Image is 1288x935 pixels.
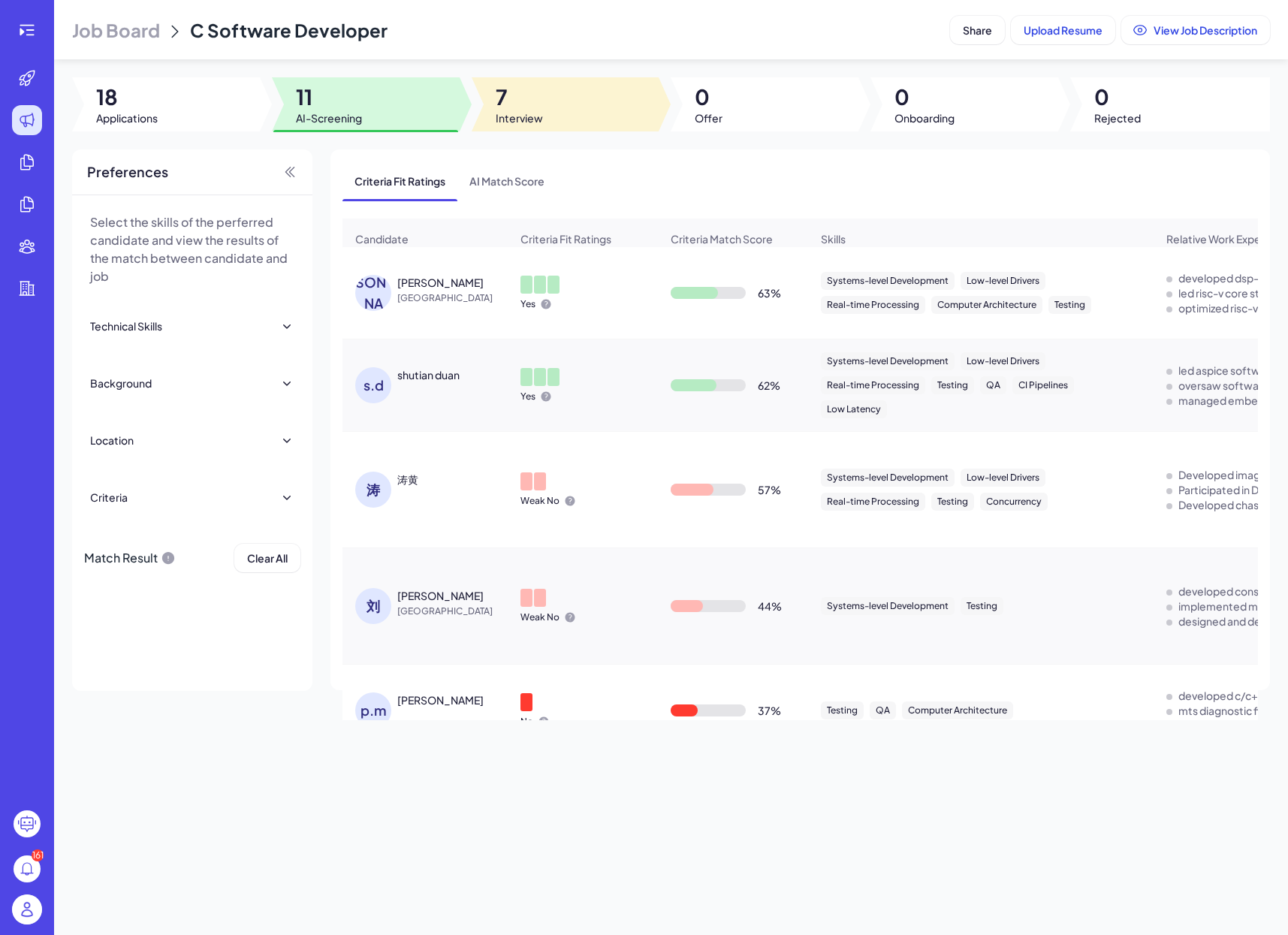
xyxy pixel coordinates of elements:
div: 44 % [758,599,782,614]
p: Yes [520,298,535,310]
span: Preferences [87,161,168,182]
div: 57 % [758,482,781,497]
img: user_logo.png [12,894,42,924]
div: peter meng [397,692,484,707]
div: Location [90,433,134,448]
div: Background [90,376,152,391]
button: Share [950,16,1005,44]
p: Weak No [520,611,560,623]
div: Low-level Drivers [961,469,1045,487]
div: QA [980,376,1006,394]
span: 7 [496,83,543,110]
div: Low Latency [821,400,887,418]
button: View Job Description [1121,16,1270,44]
span: 0 [695,83,722,110]
span: Share [963,23,992,37]
div: Technical Skills [90,318,162,333]
span: Offer [695,110,722,125]
span: C Software Developer [190,19,388,41]
div: shutian duan [397,367,460,382]
div: Testing [931,493,974,511]
span: Criteria Fit Ratings [342,161,457,201]
div: Testing [931,376,974,394]
div: 刘 [355,588,391,624]
span: Job Board [72,18,160,42]
span: Clear All [247,551,288,565]
span: [GEOGRAPHIC_DATA] [397,291,510,306]
div: Real-time Processing [821,493,925,511]
span: Criteria Fit Ratings [520,231,611,246]
span: 0 [894,83,955,110]
span: 18 [96,83,158,110]
div: 62 % [758,378,780,393]
span: Rejected [1094,110,1141,125]
div: Systems-level Development [821,272,955,290]
button: Upload Resume [1011,16,1115,44]
div: 李浩 [397,275,484,290]
span: AI-Screening [296,110,362,125]
p: Weak No [520,495,560,507]
div: 63 % [758,285,781,300]
p: Yes [520,391,535,403]
div: Real-time Processing [821,376,925,394]
span: Interview [496,110,543,125]
span: AI Match Score [457,161,557,201]
div: Computer Architecture [902,701,1013,719]
div: Testing [821,701,864,719]
div: p.m [355,692,391,728]
div: [PERSON_NAME] [355,275,391,311]
div: CI Pipelines [1012,376,1074,394]
div: Low-level Drivers [961,272,1045,290]
div: 刘晓东 [397,588,484,603]
span: Upload Resume [1024,23,1102,37]
div: Match Result [84,544,176,572]
div: Concurrency [980,493,1048,511]
div: 37 % [758,703,781,718]
span: Criteria Match Score [671,231,773,246]
div: 涛黄 [397,472,418,487]
span: [GEOGRAPHIC_DATA] [397,604,510,619]
div: Criteria [90,490,128,505]
div: Real-time Processing [821,296,925,314]
div: Systems-level Development [821,352,955,370]
p: No [520,716,533,728]
div: Systems-level Development [821,597,955,615]
div: Low-level Drivers [961,352,1045,370]
div: Computer Architecture [931,296,1042,314]
span: Skills [821,231,846,246]
span: View Job Description [1154,23,1257,37]
div: Testing [1048,296,1091,314]
div: Testing [961,597,1003,615]
div: Systems-level Development [821,469,955,487]
span: Candidate [355,231,409,246]
span: Onboarding [894,110,955,125]
span: 0 [1094,83,1141,110]
div: s.d [355,367,391,403]
p: Select the skills of the perferred candidate and view the results of the match between candidate ... [90,213,294,285]
span: 11 [296,83,362,110]
div: 涛 [355,472,391,508]
span: Applications [96,110,158,125]
button: Clear All [234,544,300,572]
div: 161 [32,849,44,861]
div: QA [870,701,896,719]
